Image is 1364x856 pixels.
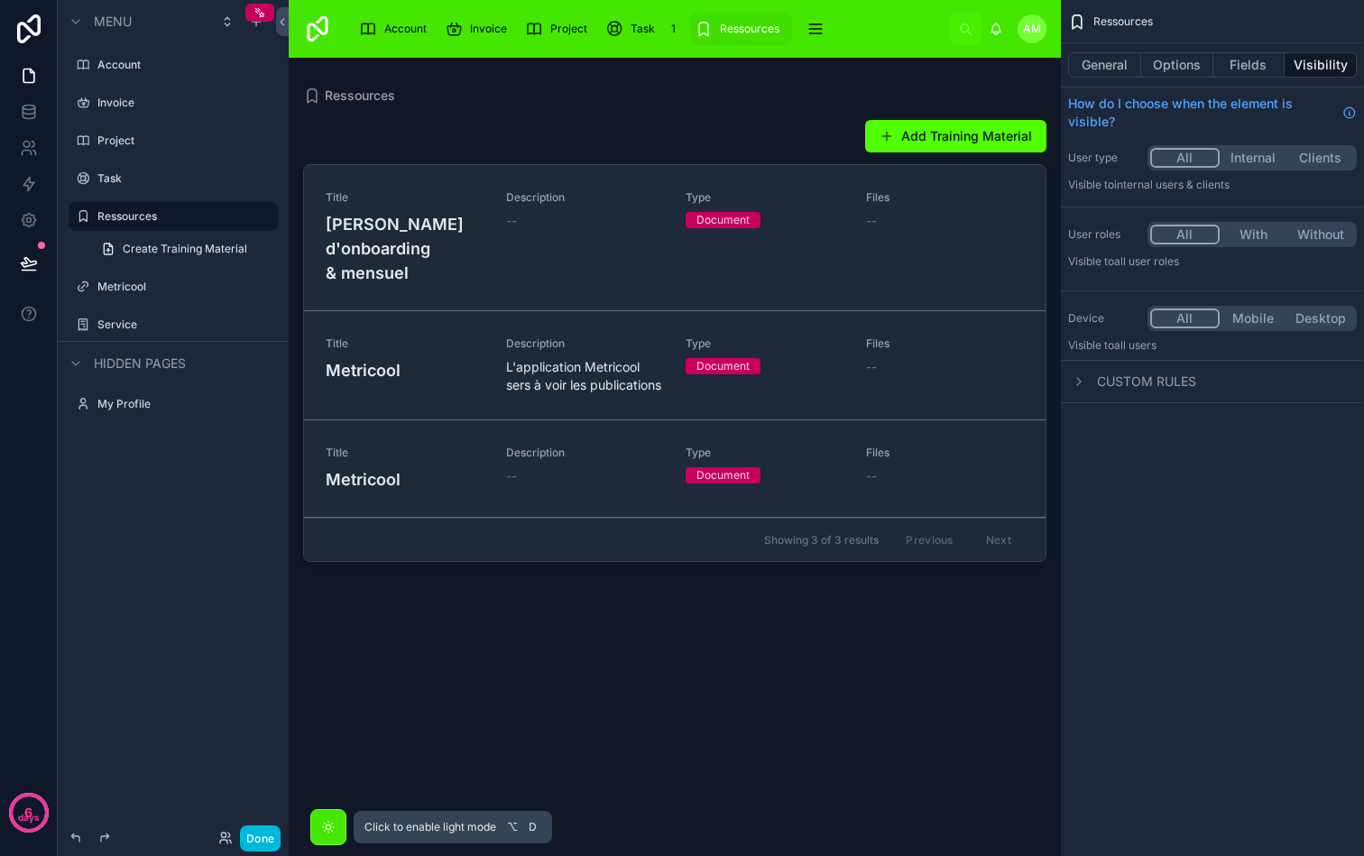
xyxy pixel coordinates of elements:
button: Options [1141,52,1213,78]
span: Menu [94,13,132,31]
button: Without [1286,225,1354,244]
a: Task1 [600,13,689,45]
div: Document [696,212,750,228]
button: All [1150,225,1220,244]
span: Title [326,190,484,205]
label: Project [97,133,267,148]
span: -- [866,358,877,376]
a: Project [520,13,600,45]
label: Task [97,171,267,186]
span: Title [326,336,484,351]
span: Create Training Material [123,242,247,256]
label: Invoice [97,96,267,110]
div: 1 [662,18,684,40]
a: Title[PERSON_NAME] d'onboarding & mensuelDescription--TypeDocumentFiles-- [304,165,1046,311]
button: Internal [1220,148,1287,168]
button: With [1220,225,1287,244]
span: Invoice [470,22,507,36]
button: Done [240,825,281,851]
p: Visible to [1068,338,1357,353]
button: Desktop [1286,308,1354,328]
button: All [1150,308,1220,328]
a: Account [354,13,439,45]
span: Description [506,190,665,205]
span: Description [506,446,665,460]
span: D [525,820,539,834]
a: Ressources [303,87,395,105]
span: All user roles [1114,254,1179,268]
span: Internal users & clients [1114,178,1230,191]
span: -- [506,467,517,485]
span: Files [866,190,1025,205]
label: Ressources [97,209,267,224]
span: Ressources [325,87,395,105]
div: Document [696,467,750,483]
span: Task [631,22,655,36]
span: How do I choose when the element is visible? [1068,95,1335,131]
button: Mobile [1220,308,1287,328]
h4: Metricool [326,358,484,382]
span: all users [1114,338,1157,352]
span: Ressources [1093,14,1153,29]
a: TitleMetricoolDescription--TypeDocumentFiles-- [304,420,1046,518]
span: Click to enable light mode [364,820,496,834]
p: Visible to [1068,254,1357,269]
div: scrollable content [346,9,949,49]
span: Title [326,446,484,460]
button: Add Training Material [865,120,1046,152]
label: My Profile [97,397,267,411]
span: Project [550,22,587,36]
span: Account [384,22,427,36]
button: Clients [1286,148,1354,168]
h4: Metricool [326,467,484,492]
label: Device [1068,311,1140,326]
span: L'application Metricool sers à voir les publications [506,358,665,394]
span: -- [866,467,877,485]
label: User roles [1068,227,1140,242]
label: Account [97,58,267,72]
a: Ressources [689,13,792,45]
span: Hidden pages [94,354,186,373]
button: Visibility [1285,52,1357,78]
a: How do I choose when the element is visible? [1068,95,1357,131]
label: User type [1068,151,1140,165]
div: Document [696,358,750,374]
h4: [PERSON_NAME] d'onboarding & mensuel [326,212,484,285]
a: Invoice [439,13,520,45]
span: Showing 3 of 3 results [764,533,879,548]
button: General [1068,52,1141,78]
p: Visible to [1068,178,1357,192]
span: Files [866,336,1025,351]
span: ⌥ [505,820,520,834]
span: -- [866,212,877,230]
span: Files [866,446,1025,460]
span: Custom rules [1097,373,1196,391]
span: AM [1023,22,1041,36]
a: TitleMetricoolDescriptionL'application Metricool sers à voir les publicationsTypeDocumentFiles-- [304,311,1046,420]
label: Service [97,318,267,332]
p: 6 [24,804,32,822]
span: Type [686,190,844,205]
span: Description [506,336,665,351]
span: Ressources [720,22,779,36]
a: Create Training Material [90,235,278,263]
button: All [1150,148,1220,168]
p: days [18,811,40,825]
span: Type [686,446,844,460]
img: App logo [303,14,332,43]
label: Metricool [97,280,267,294]
span: -- [506,212,517,230]
button: Fields [1213,52,1286,78]
span: Type [686,336,844,351]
